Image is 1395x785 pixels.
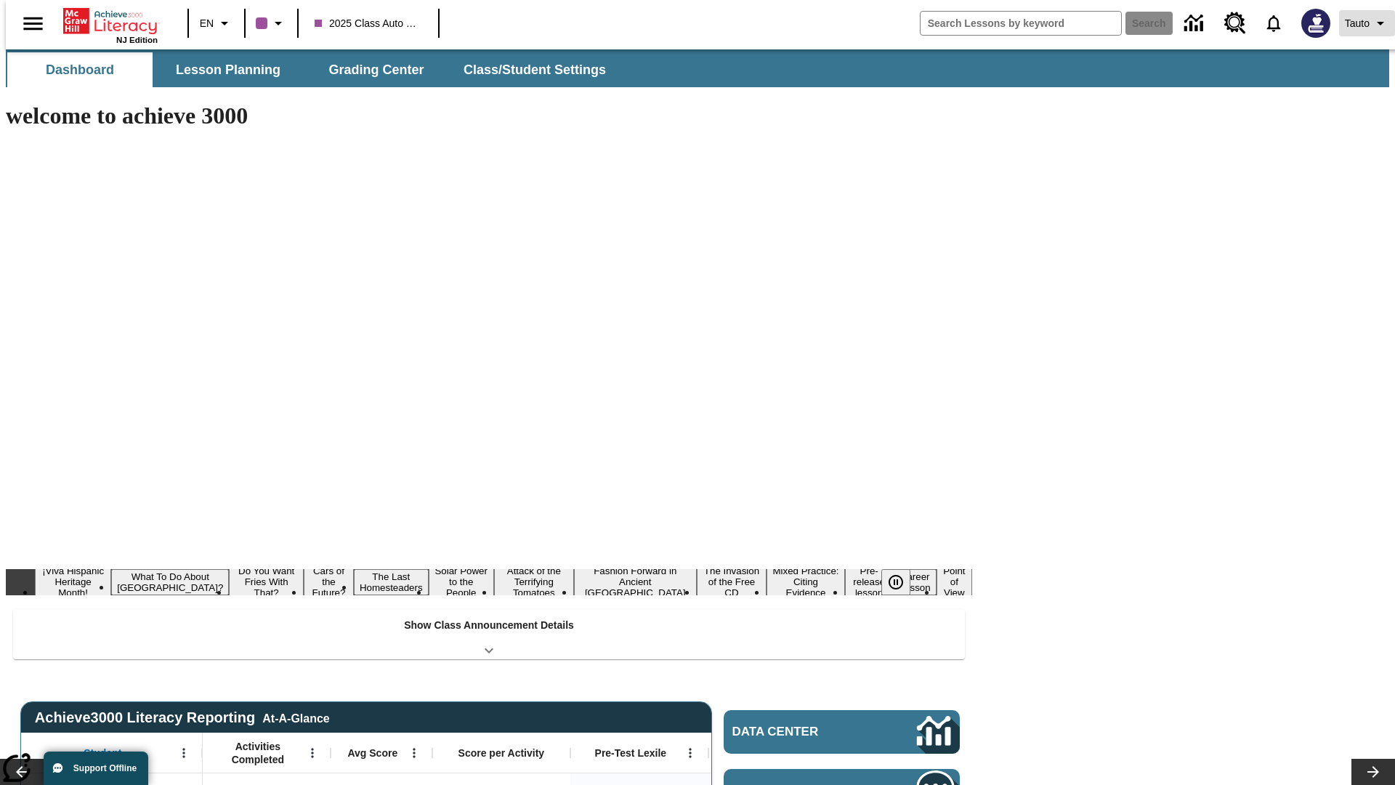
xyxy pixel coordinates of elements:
button: Slide 5 The Last Homesteaders [354,569,429,595]
img: Avatar [1301,9,1330,38]
button: Slide 1 ¡Viva Hispanic Heritage Month! [35,563,111,600]
button: Pause [881,569,910,595]
button: Open Menu [302,742,323,764]
button: Select a new avatar [1293,4,1339,42]
div: SubNavbar [6,52,619,87]
button: Slide 10 Mixed Practice: Citing Evidence [767,563,844,600]
button: Slide 8 Fashion Forward in Ancient Rome [574,563,697,600]
button: Open Menu [679,742,701,764]
button: Grading Center [304,52,449,87]
a: Data Center [1176,4,1216,44]
p: Show Class Announcement Details [404,618,574,633]
button: Slide 6 Solar Power to the People [429,563,494,600]
span: Tauto [1345,16,1370,31]
a: Resource Center, Will open in new tab [1216,4,1255,43]
div: Show Class Announcement Details [13,609,965,659]
button: Dashboard [7,52,153,87]
a: Home [63,7,158,36]
span: NJ Edition [116,36,158,44]
button: Lesson carousel, Next [1351,759,1395,785]
h1: welcome to achieve 3000 [6,102,972,129]
button: Profile/Settings [1339,10,1395,36]
button: Slide 9 The Invasion of the Free CD [697,563,767,600]
div: Pause [881,569,925,595]
span: Pre-Test Lexile [595,746,667,760]
button: Lesson Planning [155,52,301,87]
button: Slide 2 What To Do About Iceland? [111,569,229,595]
button: Slide 4 Cars of the Future? [304,563,354,600]
button: Class color is purple. Change class color [250,10,293,36]
button: Open Menu [173,742,195,764]
button: Slide 13 Point of View [937,563,972,600]
span: Activities Completed [210,740,306,766]
span: Achieve3000 Literacy Reporting [35,709,330,726]
body: Maximum 600 characters Press Escape to exit toolbar Press Alt + F10 to reach toolbar [6,12,212,25]
div: SubNavbar [6,49,1389,87]
button: Slide 7 Attack of the Terrifying Tomatoes [494,563,574,600]
span: Score per Activity [458,746,545,760]
button: Slide 11 Pre-release lesson [845,563,894,600]
a: Notifications [1255,4,1293,42]
span: 2025 Class Auto Grade 13 [315,16,422,31]
span: Student [84,746,121,760]
button: Support Offline [44,752,148,785]
span: Avg Score [347,746,397,760]
div: Home [63,5,158,44]
input: search field [921,12,1121,35]
a: Data Center [724,710,960,754]
button: Language: EN, Select a language [193,10,240,36]
button: Open side menu [12,2,54,45]
div: At-A-Glance [262,709,329,725]
span: EN [200,16,214,31]
button: Open Menu [403,742,425,764]
span: Data Center [732,725,868,739]
button: Slide 3 Do You Want Fries With That? [229,563,304,600]
span: Support Offline [73,763,137,773]
button: Class/Student Settings [452,52,618,87]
